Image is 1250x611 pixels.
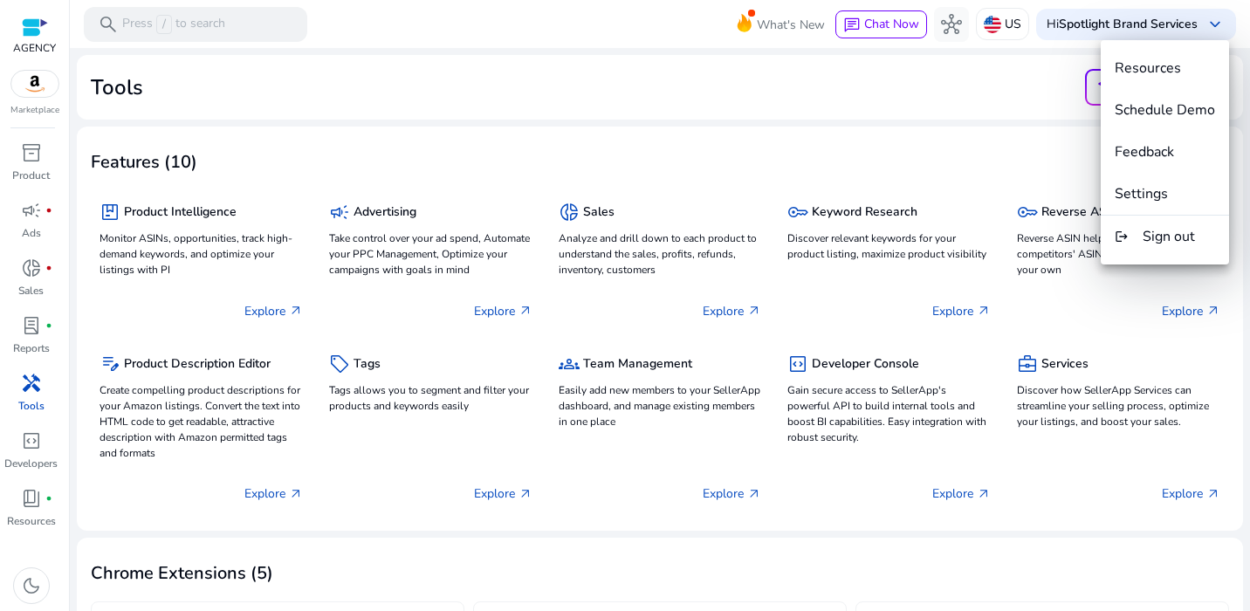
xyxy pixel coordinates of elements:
[1115,226,1129,247] mat-icon: logout
[1115,184,1168,203] span: Settings
[1143,227,1195,246] span: Sign out
[1115,142,1174,161] span: Feedback
[1115,58,1181,78] span: Resources
[1115,100,1215,120] span: Schedule Demo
